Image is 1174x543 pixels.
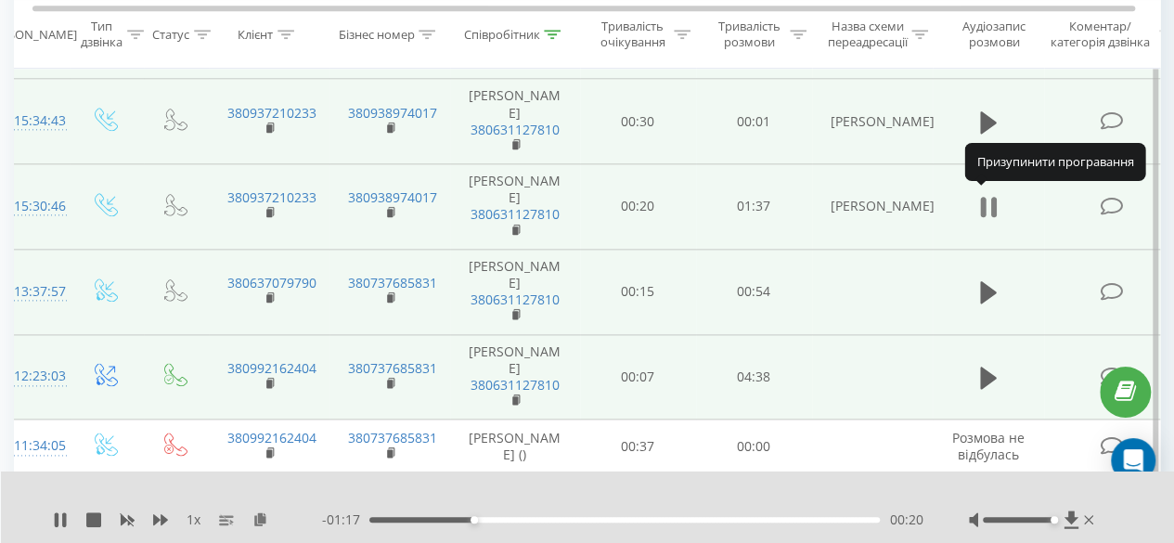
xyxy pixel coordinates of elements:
[471,291,560,308] a: 380631127810
[471,516,478,524] div: Accessibility label
[450,249,580,334] td: [PERSON_NAME]
[827,19,907,51] div: Назва схеми переадресації
[14,428,51,464] div: 11:34:05
[450,420,580,473] td: [PERSON_NAME] ()
[81,19,123,51] div: Тип дзвінка
[889,511,922,529] span: 00:20
[338,27,414,43] div: Бізнес номер
[471,121,560,138] a: 380631127810
[696,420,812,473] td: 00:00
[450,79,580,164] td: [PERSON_NAME]
[952,429,1025,463] span: Розмова не відбулась
[696,334,812,420] td: 04:38
[348,188,437,206] a: 380938974017
[712,19,785,51] div: Тривалість розмови
[580,420,696,473] td: 00:37
[471,376,560,394] a: 380631127810
[812,79,933,164] td: [PERSON_NAME]
[227,429,316,446] a: 380992162404
[580,334,696,420] td: 00:07
[14,188,51,225] div: 15:30:46
[227,274,316,291] a: 380637079790
[450,164,580,250] td: [PERSON_NAME]
[227,359,316,377] a: 380992162404
[812,164,933,250] td: [PERSON_NAME]
[348,104,437,122] a: 380938974017
[580,164,696,250] td: 00:20
[964,143,1145,180] div: Призупинити програвання
[1051,516,1058,524] div: Accessibility label
[152,27,189,43] div: Статус
[14,358,51,394] div: 12:23:03
[463,27,539,43] div: Співробітник
[227,104,316,122] a: 380937210233
[227,188,316,206] a: 380937210233
[580,249,696,334] td: 00:15
[696,249,812,334] td: 00:54
[14,274,51,310] div: 13:37:57
[14,103,51,139] div: 15:34:43
[1111,438,1155,483] div: Open Intercom Messenger
[238,27,273,43] div: Клієнт
[348,429,437,446] a: 380737685831
[187,511,200,529] span: 1 x
[580,79,696,164] td: 00:30
[948,19,1039,51] div: Аудіозапис розмови
[471,205,560,223] a: 380631127810
[696,79,812,164] td: 00:01
[1046,19,1155,51] div: Коментар/категорія дзвінка
[450,334,580,420] td: [PERSON_NAME]
[696,164,812,250] td: 01:37
[348,359,437,377] a: 380737685831
[596,19,669,51] div: Тривалість очікування
[322,511,369,529] span: - 01:17
[348,274,437,291] a: 380737685831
